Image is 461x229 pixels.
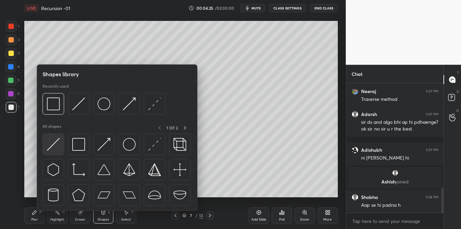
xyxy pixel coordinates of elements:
div: 5:07 PM [426,112,438,116]
img: default.png [391,170,398,176]
p: All shapes [43,124,61,132]
img: svg+xml;charset=utf-8,%3Csvg%20xmlns%3D%22http%3A%2F%2Fwww.w3.org%2F2000%2Fsvg%22%20width%3D%2240... [173,163,186,176]
button: End Class [310,4,338,12]
img: svg+xml;charset=utf-8,%3Csvg%20xmlns%3D%22http%3A%2F%2Fwww.w3.org%2F2000%2Fsvg%22%20width%3D%2234... [148,163,161,176]
p: D [457,89,459,94]
img: svg+xml;charset=utf-8,%3Csvg%20xmlns%3D%22http%3A%2F%2Fwww.w3.org%2F2000%2Fsvg%22%20width%3D%2244... [98,189,110,201]
img: svg+xml;charset=utf-8,%3Csvg%20xmlns%3D%22http%3A%2F%2Fwww.w3.org%2F2000%2Fsvg%22%20width%3D%2234... [72,138,85,151]
img: svg+xml;charset=utf-8,%3Csvg%20xmlns%3D%22http%3A%2F%2Fwww.w3.org%2F2000%2Fsvg%22%20width%3D%2238... [98,163,110,176]
img: svg+xml;charset=utf-8,%3Csvg%20xmlns%3D%22http%3A%2F%2Fwww.w3.org%2F2000%2Fsvg%22%20width%3D%2230... [47,163,60,176]
img: svg+xml;charset=utf-8,%3Csvg%20xmlns%3D%22http%3A%2F%2Fwww.w3.org%2F2000%2Fsvg%22%20width%3D%2234... [123,163,136,176]
img: svg+xml;charset=utf-8,%3Csvg%20xmlns%3D%22http%3A%2F%2Fwww.w3.org%2F2000%2Fsvg%22%20width%3D%2244... [123,189,136,201]
h6: Neeraj [361,88,376,94]
div: 7 [6,102,20,113]
span: joined [396,178,409,185]
div: H [62,210,64,214]
p: Ashish [352,179,438,184]
img: svg+xml;charset=utf-8,%3Csvg%20xmlns%3D%22http%3A%2F%2Fwww.w3.org%2F2000%2Fsvg%22%20width%3D%2238... [173,189,186,201]
img: svg+xml;charset=utf-8,%3Csvg%20xmlns%3D%22http%3A%2F%2Fwww.w3.org%2F2000%2Fsvg%22%20width%3D%2233... [72,163,85,176]
div: sir ds and algo bhi ap hi pdhaenge? [361,119,438,126]
img: svg+xml;charset=utf-8,%3Csvg%20xmlns%3D%22http%3A%2F%2Fwww.w3.org%2F2000%2Fsvg%22%20width%3D%2230... [148,97,161,110]
div: grid [346,83,444,213]
div: ok sir. no sir u r the best. [361,126,438,133]
div: More [323,218,332,221]
p: 1 OF 2 [166,125,178,131]
h6: Adarsh [361,111,377,117]
p: Recently used [43,84,69,89]
div: Eraser [75,218,85,221]
div: ni [PERSON_NAME] hi [361,155,438,162]
div: 5:07 PM [426,148,438,152]
img: bd82cd2e21954e75be78917a8af70c43.jpg [352,88,358,95]
img: default.png [352,111,358,118]
div: Traverse method [361,96,438,103]
div: Select [121,218,131,221]
h6: Shobha [361,194,378,200]
div: LIVE [24,4,38,12]
img: svg+xml;charset=utf-8,%3Csvg%20xmlns%3D%22http%3A%2F%2Fwww.w3.org%2F2000%2Fsvg%22%20width%3D%2238... [148,189,161,201]
img: svg+xml;charset=utf-8,%3Csvg%20xmlns%3D%22http%3A%2F%2Fwww.w3.org%2F2000%2Fsvg%22%20width%3D%2234... [47,97,60,110]
p: T [457,70,459,75]
div: / [196,213,198,218]
p: Chat [346,65,368,83]
div: 6 [5,88,20,99]
div: Zoom [300,218,309,221]
div: Pen [31,218,37,221]
div: 3 [6,48,20,59]
img: svg+xml;charset=utf-8,%3Csvg%20xmlns%3D%22http%3A%2F%2Fwww.w3.org%2F2000%2Fsvg%22%20width%3D%2236... [98,97,110,110]
img: d2384138f60c4c5aac30c971995c5891.png [352,147,358,153]
p: G [456,108,459,113]
h4: Recursion -01 [41,5,70,11]
img: svg+xml;charset=utf-8,%3Csvg%20xmlns%3D%22http%3A%2F%2Fwww.w3.org%2F2000%2Fsvg%22%20width%3D%2235... [173,138,186,151]
img: svg+xml;charset=utf-8,%3Csvg%20xmlns%3D%22http%3A%2F%2Fwww.w3.org%2F2000%2Fsvg%22%20width%3D%2230... [148,138,161,151]
div: P [39,210,42,214]
div: Poll [279,218,284,221]
button: mute [241,4,265,12]
div: 5:07 PM [426,89,438,93]
img: svg+xml;charset=utf-8,%3Csvg%20xmlns%3D%22http%3A%2F%2Fwww.w3.org%2F2000%2Fsvg%22%20width%3D%2234... [72,189,85,201]
div: S [131,210,133,214]
div: Highlight [50,218,64,221]
div: 13 [199,212,203,219]
img: svg+xml;charset=utf-8,%3Csvg%20xmlns%3D%22http%3A%2F%2Fwww.w3.org%2F2000%2Fsvg%22%20width%3D%2230... [123,97,136,110]
img: svg+xml;charset=utf-8,%3Csvg%20xmlns%3D%22http%3A%2F%2Fwww.w3.org%2F2000%2Fsvg%22%20width%3D%2230... [47,138,60,151]
h6: Adishubh [361,147,382,153]
div: L [108,210,110,214]
div: 5:08 PM [426,195,438,199]
div: Aap se hi padna h [361,202,438,209]
div: 7 [188,213,194,218]
img: svg+xml;charset=utf-8,%3Csvg%20xmlns%3D%22http%3A%2F%2Fwww.w3.org%2F2000%2Fsvg%22%20width%3D%2230... [98,138,110,151]
img: default.png [352,194,358,201]
div: Shapes [98,218,109,221]
img: svg+xml;charset=utf-8,%3Csvg%20xmlns%3D%22http%3A%2F%2Fwww.w3.org%2F2000%2Fsvg%22%20width%3D%2228... [47,189,60,201]
div: 2 [6,34,20,45]
button: CLASS SETTINGS [269,4,306,12]
div: 4 [5,61,20,72]
div: 5 [5,75,20,86]
h5: Shapes library [43,70,79,78]
div: 1 [6,21,19,32]
img: svg+xml;charset=utf-8,%3Csvg%20xmlns%3D%22http%3A%2F%2Fwww.w3.org%2F2000%2Fsvg%22%20width%3D%2236... [123,138,136,151]
span: mute [251,6,261,10]
img: svg+xml;charset=utf-8,%3Csvg%20xmlns%3D%22http%3A%2F%2Fwww.w3.org%2F2000%2Fsvg%22%20width%3D%2230... [72,97,85,110]
div: Add Slide [251,218,266,221]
